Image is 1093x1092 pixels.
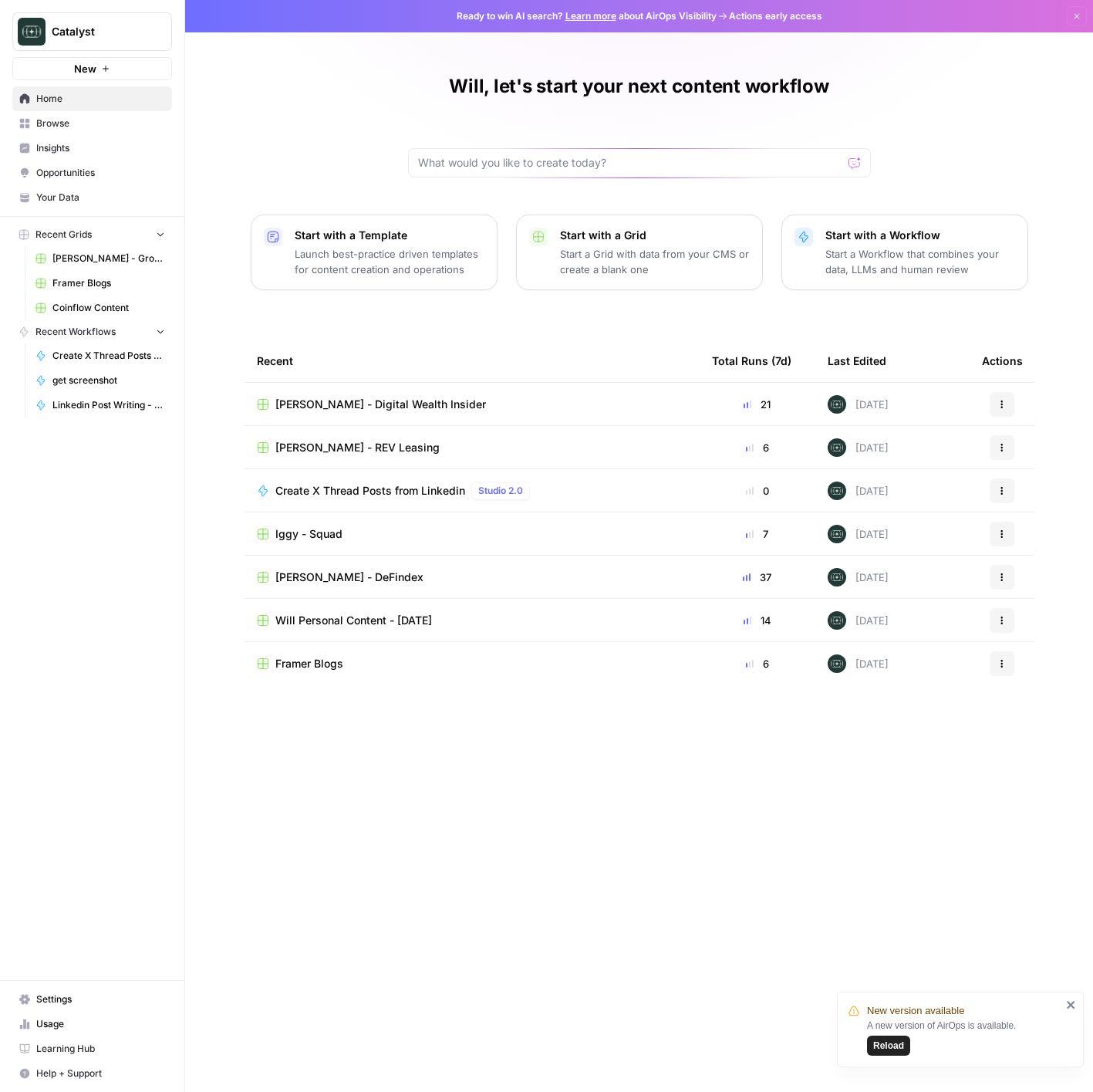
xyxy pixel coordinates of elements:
div: Recent [257,340,687,382]
a: Learning Hub [12,1036,172,1061]
div: [DATE] [828,482,889,500]
span: Ready to win AI search? about AirOps Visibility [457,9,717,23]
a: Home [12,86,172,111]
div: 21 [712,397,803,412]
div: 37 [712,570,803,585]
p: Start with a Workflow [825,228,1015,243]
p: Start a Grid with data from your CMS or create a blank one [560,246,750,277]
a: Create X Thread Posts from LinkedinStudio 2.0 [257,482,687,500]
span: Create X Thread Posts from Linkedin [275,483,465,499]
button: close [1066,999,1077,1011]
a: Iggy - Squad [257,526,687,542]
div: [DATE] [828,611,889,630]
button: Workspace: Catalyst [12,12,172,51]
img: lkqc6w5wqsmhugm7jkiokl0d6w4g [828,654,846,673]
a: Create X Thread Posts from Linkedin [29,343,172,368]
span: Your Data [36,191,165,205]
img: Catalyst Logo [18,18,46,46]
div: [DATE] [828,438,889,457]
div: [DATE] [828,654,889,673]
div: [DATE] [828,525,889,543]
div: 0 [712,483,803,499]
a: Settings [12,987,172,1012]
div: [DATE] [828,395,889,414]
div: [DATE] [828,568,889,587]
div: Total Runs (7d) [712,340,791,382]
p: Start a Workflow that combines your data, LLMs and human review [825,246,1015,277]
img: lkqc6w5wqsmhugm7jkiokl0d6w4g [828,438,846,457]
span: Home [36,92,165,106]
span: Recent Workflows [35,325,116,339]
a: Your Data [12,185,172,210]
a: Will Personal Content - [DATE] [257,613,687,628]
span: Catalyst [52,24,145,39]
div: 14 [712,613,803,628]
p: Start with a Grid [560,228,750,243]
span: Learning Hub [36,1042,165,1056]
button: New [12,57,172,80]
span: Browse [36,117,165,130]
span: Framer Blogs [275,656,343,671]
span: Coinflow Content [52,301,165,315]
div: A new version of AirOps is available. [867,1019,1061,1056]
a: Framer Blogs [29,271,172,296]
span: Linkedin Post Writing - [DATE] [52,398,165,412]
a: Opportunities [12,161,172,185]
button: Start with a GridStart a Grid with data from your CMS or create a blank one [516,215,763,290]
div: 6 [712,440,803,455]
a: Framer Blogs [257,656,687,671]
span: Studio 2.0 [478,484,523,498]
a: Learn more [565,10,616,22]
a: Browse [12,111,172,136]
span: [PERSON_NAME] - Ground Content - [DATE] [52,252,165,265]
a: [PERSON_NAME] - Digital Wealth Insider [257,397,687,412]
button: Start with a TemplateLaunch best-practice driven templates for content creation and operations [251,215,498,290]
span: Framer Blogs [52,276,165,290]
span: Opportunities [36,166,165,180]
span: Actions early access [729,9,822,23]
button: Recent Grids [12,223,172,246]
a: [PERSON_NAME] - Ground Content - [DATE] [29,246,172,271]
p: Launch best-practice driven templates for content creation and operations [295,246,484,277]
span: [PERSON_NAME] - DeFindex [275,570,423,585]
img: lkqc6w5wqsmhugm7jkiokl0d6w4g [828,395,846,414]
span: New version available [867,1003,964,1019]
button: Help + Support [12,1061,172,1086]
img: lkqc6w5wqsmhugm7jkiokl0d6w4g [828,568,846,587]
p: Start with a Template [295,228,484,243]
img: lkqc6w5wqsmhugm7jkiokl0d6w4g [828,525,846,543]
span: Recent Grids [35,228,92,242]
span: New [74,61,96,76]
span: Reload [873,1039,904,1053]
span: [PERSON_NAME] - Digital Wealth Insider [275,397,486,412]
div: Last Edited [828,340,886,382]
h1: Will, let's start your next content workflow [449,74,828,99]
div: 7 [712,526,803,542]
a: Linkedin Post Writing - [DATE] [29,393,172,418]
span: get screenshot [52,374,165,387]
a: Coinflow Content [29,296,172,320]
a: Usage [12,1012,172,1036]
span: Usage [36,1017,165,1031]
span: Create X Thread Posts from Linkedin [52,349,165,363]
a: get screenshot [29,368,172,393]
a: Insights [12,136,172,161]
button: Recent Workflows [12,320,172,343]
span: Iggy - Squad [275,526,342,542]
button: Start with a WorkflowStart a Workflow that combines your data, LLMs and human review [781,215,1028,290]
span: Insights [36,141,165,155]
input: What would you like to create today? [418,155,842,171]
span: Settings [36,992,165,1006]
img: lkqc6w5wqsmhugm7jkiokl0d6w4g [828,482,846,500]
span: [PERSON_NAME] - REV Leasing [275,440,440,455]
span: Will Personal Content - [DATE] [275,613,432,628]
div: Actions [982,340,1023,382]
a: [PERSON_NAME] - REV Leasing [257,440,687,455]
div: 6 [712,656,803,671]
button: Reload [867,1036,910,1056]
a: [PERSON_NAME] - DeFindex [257,570,687,585]
span: Help + Support [36,1067,165,1080]
img: lkqc6w5wqsmhugm7jkiokl0d6w4g [828,611,846,630]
